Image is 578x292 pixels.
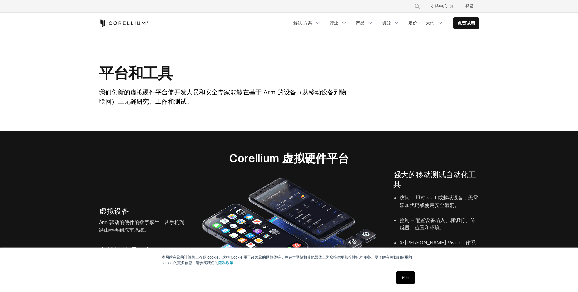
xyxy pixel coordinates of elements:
h4: 虚拟设备 [99,207,185,216]
h1: 平台和工具 [99,64,348,83]
h4: 强大的移动测试自动化工具 [393,170,479,189]
font: 访问 – 即时 root 或越狱设备，无需添加代码或使用安全漏洞。 [400,194,478,208]
font: 控制 – 配置设备输入、标识符、传感器、位置和环境。 [400,217,475,231]
font: 支持中心 [430,3,448,9]
a: 隐私政策。 [218,261,237,265]
a: 定价 [405,17,421,28]
a: 登录 [460,1,479,12]
a: 免费试用 [454,18,479,29]
p: 本网站在您的计算机上存储 cookie。这些 Cookie 用于改善您的网站体验，并在本网站和其他媒体上为您提供更加个性化的服务。要了解有关我们使用的 cookie 的更多信息，请参阅我们的 [162,254,416,266]
font: 大约 [426,20,435,26]
button: 搜索 [411,1,423,12]
font: 解决 方案 [293,20,312,26]
font: 资源 [382,20,391,26]
p: Arm 驱动的硬件的数字孪生，从手机到路由器再到汽车系统。 [99,219,185,234]
div: 导航菜单 [406,1,479,12]
font: 行业 [330,20,338,26]
span: 我们创新的虚拟硬件平台使开发人员和安全专家能够在基于 Arm 的设备（从移动设备到物联网）上无缝研究、工作和测试。 [99,88,346,105]
a: 科瑞利姆主页 [99,19,149,27]
a: 还行 [396,271,415,284]
div: 导航菜单 [290,17,479,29]
font: 产品 [356,20,365,26]
font: X-[PERSON_NAME] Vision –作系统、应用程序、文件和系统调用分析和控制。 [400,239,476,261]
h2: Corellium 虚拟硬件平台 [164,151,413,165]
h4: 虚拟机管理程序 [99,246,185,255]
